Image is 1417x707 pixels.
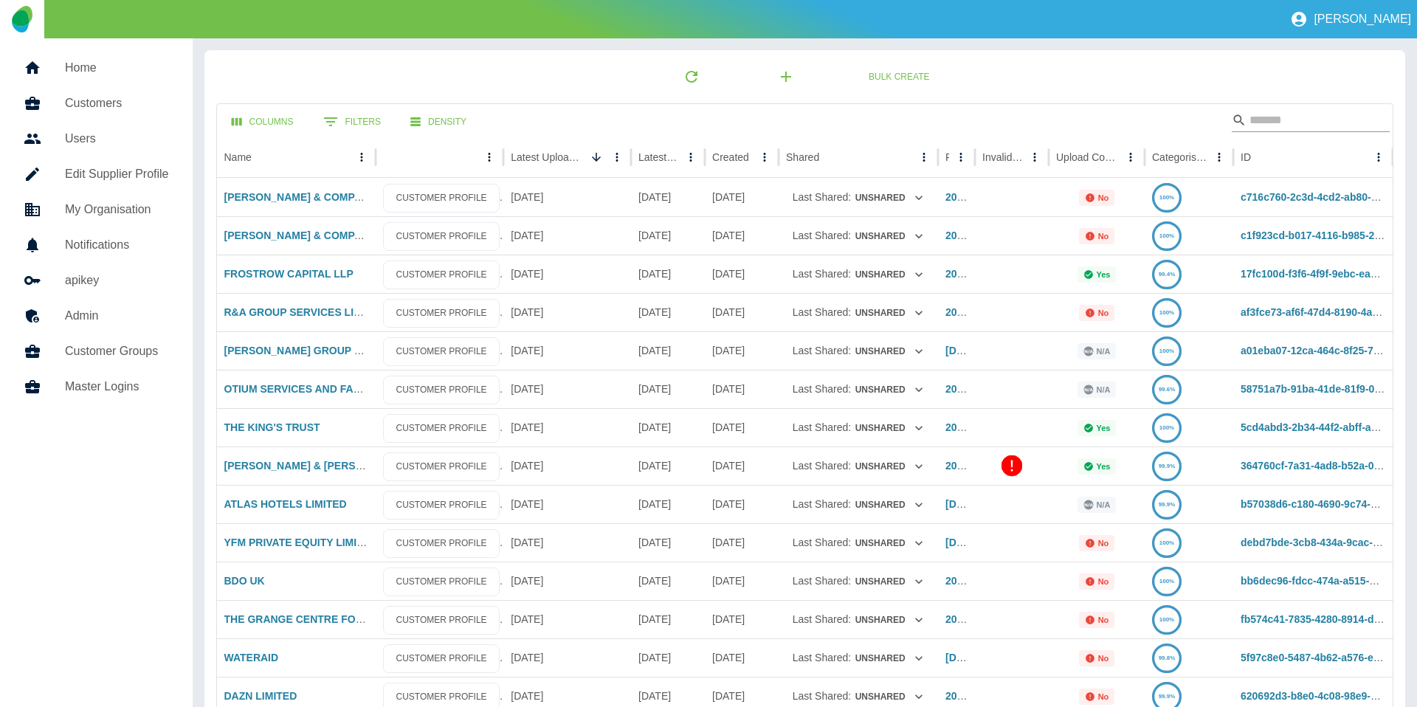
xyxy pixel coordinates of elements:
button: ID column menu [1368,147,1389,168]
text: 99.4% [1159,271,1176,277]
button: Name column menu [351,147,372,168]
a: CUSTOMER PROFILE [383,184,499,213]
div: 01 Jul 2025 [631,408,705,446]
div: Latest Usage [638,151,679,163]
button: Unshared [854,532,924,555]
a: 2025-AUG-HL30-377Q [945,230,1052,241]
button: Unshared [854,570,924,593]
a: CUSTOMER PROFILE [383,376,499,404]
div: 31 Jul 2025 [631,331,705,370]
div: This status is not applicable for customers using manual upload. [1078,382,1117,398]
div: 31 Mar 2025 [705,485,779,523]
p: Yes [1097,462,1111,471]
a: CUSTOMER PROFILE [383,606,499,635]
a: WATERAID [224,652,279,663]
button: Latest Usage column menu [680,147,701,168]
a: 99.4% [1152,268,1182,280]
a: 99.9% [1152,498,1182,510]
p: N/A [1097,385,1111,394]
div: Last Shared: [786,562,931,600]
div: 18 Aug 2025 [503,293,631,331]
div: Categorised [1152,151,1207,163]
h5: apikey [65,272,169,289]
button: Created column menu [754,147,775,168]
a: Users [12,121,181,156]
a: [PERSON_NAME] & COMPANY LIMITED [224,230,421,241]
div: Not all required reports for this customer were uploaded for the latest usage month. [1079,650,1115,666]
text: 100% [1159,578,1174,584]
button: Unshared [854,647,924,670]
div: 17 Aug 2025 [631,255,705,293]
div: 25 Jun 2025 [631,446,705,485]
a: Admin [12,298,181,334]
a: [DATE]-Z076-QN4J [945,345,1037,356]
h5: Customer Groups [65,342,169,360]
a: FROSTROW CAPITAL LLP [224,268,354,280]
div: 22 Jan 2025 [705,293,779,331]
div: Last Shared: [786,524,931,562]
button: Bulk Create [857,63,941,91]
text: 99.9% [1159,693,1176,700]
button: Latest Upload Date column menu [607,147,627,168]
a: [PERSON_NAME] & COMPANY LIMITED [224,191,421,203]
a: 100% [1152,306,1182,318]
div: 30 Jun 2025 [631,370,705,408]
div: Last Shared: [786,179,931,216]
div: Last Shared: [786,409,931,446]
button: Select columns [220,108,306,136]
div: 17 Jun 2025 [503,485,631,523]
a: 100% [1152,191,1182,203]
div: 01 Aug 2025 [631,293,705,331]
a: 99.8% [1152,652,1182,663]
div: Not all required reports for this customer were uploaded for the latest usage month. [1079,305,1115,321]
a: 2025-AUG-742M-2Y15 [945,191,1052,203]
a: My Organisation [12,192,181,227]
text: 100% [1159,616,1174,623]
button: [PERSON_NAME] [1284,4,1417,34]
p: N/A [1097,347,1111,356]
a: [DATE]RU4-R6U4 [945,537,1030,548]
a: 2024-NOV-87NP-O6J7 [945,421,1052,433]
div: Last Shared: [786,601,931,638]
div: 06 May 2025 [705,446,779,485]
div: 30 Jun 2025 [503,446,631,485]
div: 21 Aug 2025 [705,178,779,216]
p: No [1098,193,1109,202]
p: No [1098,615,1109,624]
div: 22 Aug 2025 [503,178,631,216]
div: 08 Aug 2025 [503,331,631,370]
div: Latest Upload Date [511,151,585,163]
div: Last Shared: [786,255,931,293]
button: Unshared [854,417,924,440]
div: 22 Aug 2025 [503,216,631,255]
div: This status is not applicable for customers using manual upload. [1078,343,1117,359]
div: 08 Nov 2024 [705,408,779,446]
a: [PERSON_NAME] GROUP LTD [224,345,374,356]
a: THE GRANGE CENTRE FOR PEOPLE WITH DISABILITIES [224,613,507,625]
div: Not all required reports for this customer were uploaded for the latest usage month. [1079,573,1115,590]
a: [DATE]-R432-3K0M [945,652,1039,663]
text: 100% [1159,424,1174,431]
a: CUSTOMER PROFILE [383,222,499,251]
a: THE KING'S TRUST [224,421,320,433]
a: Customers [12,86,181,121]
a: CUSTOMER PROFILE [383,491,499,520]
a: CUSTOMER PROFILE [383,299,499,328]
text: 99.6% [1159,386,1176,393]
div: 21 Aug 2025 [503,255,631,293]
button: Unshared [854,455,924,478]
button: Shared column menu [914,147,934,168]
text: 100% [1159,348,1174,354]
a: Notifications [12,227,181,263]
h5: My Organisation [65,201,169,218]
div: ID [1241,151,1251,163]
div: Invalid Creds [982,151,1023,163]
button: Categorised column menu [1209,147,1230,168]
p: No [1098,654,1109,663]
button: Ref column menu [951,147,971,168]
div: 15 Jan 2025 [503,638,631,677]
a: 100% [1152,421,1182,433]
div: 06 May 2025 [503,562,631,600]
text: 100% [1159,232,1174,239]
div: 02 Apr 2025 [503,600,631,638]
